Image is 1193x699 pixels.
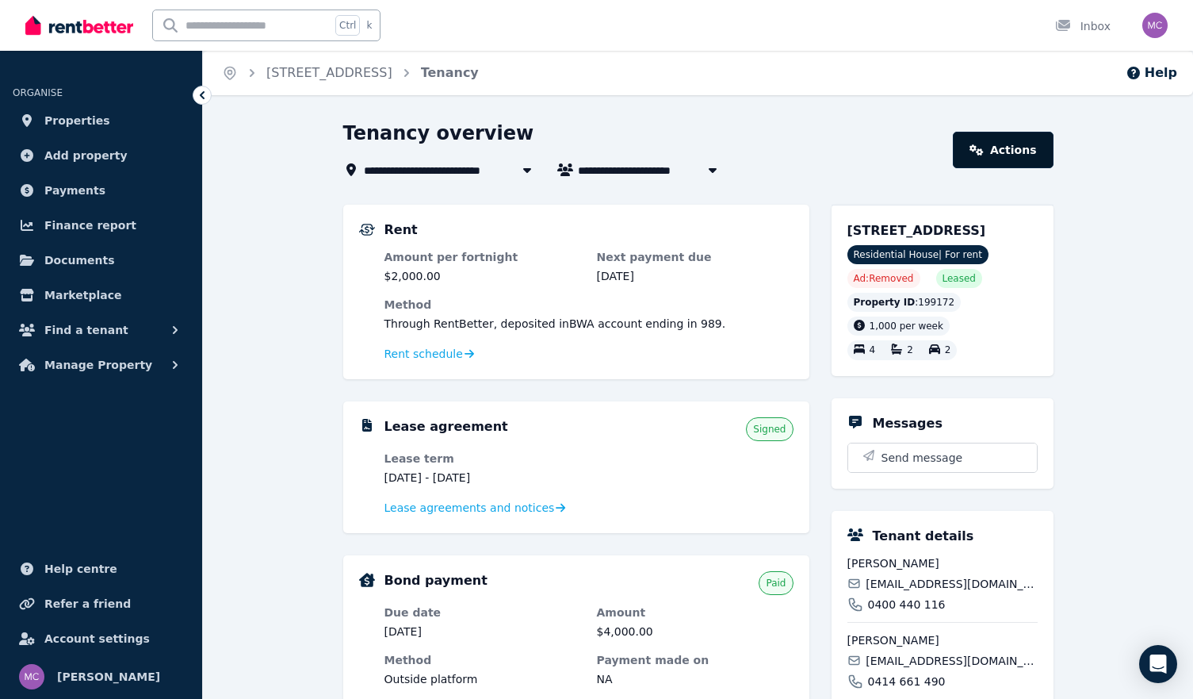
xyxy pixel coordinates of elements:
span: 0400 440 116 [868,597,946,613]
a: Marketplace [13,279,189,311]
button: Help [1126,63,1177,83]
dt: Next payment due [597,249,793,265]
dt: Lease term [384,451,581,467]
span: [PERSON_NAME] [57,667,160,686]
dt: Payment made on [597,652,793,668]
span: Through RentBetter , deposited in BWA account ending in 989 . [384,317,726,330]
span: Properties [44,111,110,130]
span: Send message [881,450,963,466]
dt: Method [384,652,581,668]
a: Tenancy [421,65,479,80]
a: Properties [13,105,189,136]
dd: [DATE] [384,624,581,639]
dt: Amount per fortnight [384,249,581,265]
span: Documents [44,251,115,270]
span: Help centre [44,559,117,578]
a: Documents [13,244,189,276]
span: [EMAIL_ADDRESS][DOMAIN_NAME] [866,576,1037,592]
img: Matthew Clarke [19,664,44,689]
span: Residential House | For rent [847,245,988,264]
button: Manage Property [13,349,189,381]
a: Actions [953,132,1053,168]
span: Manage Property [44,355,152,374]
dd: Outside platform [384,671,581,687]
h5: Lease agreement [384,417,508,436]
dd: $4,000.00 [597,624,793,639]
span: Find a tenant [44,321,128,340]
h5: Bond payment [384,571,488,590]
img: Matthew Clarke [1142,13,1168,38]
span: Rent schedule [384,346,463,362]
a: Account settings [13,623,189,655]
h1: Tenancy overview [343,121,534,146]
div: : 199172 [847,293,962,312]
dd: $2,000.00 [384,268,581,284]
img: Bond Details [359,573,375,587]
span: Leased [943,272,976,285]
button: Find a tenant [13,314,189,346]
dt: Due date [384,605,581,620]
h5: Tenant details [873,527,974,546]
a: Add property [13,140,189,171]
a: [STREET_ADDRESS] [266,65,392,80]
img: Rental Payments [359,224,375,236]
dd: NA [597,671,793,687]
span: [STREET_ADDRESS] [847,223,986,238]
h5: Rent [384,221,418,240]
a: Refer a friend [13,588,189,620]
dd: [DATE] - [DATE] [384,470,581,486]
a: Help centre [13,553,189,585]
img: RentBetter [25,13,133,37]
a: Lease agreements and notices [384,500,566,516]
span: k [366,19,372,32]
span: 4 [870,345,876,356]
a: Payments [13,175,189,206]
dt: Method [384,297,793,313]
span: Payments [44,181,105,200]
span: Account settings [44,629,150,648]
span: 2 [945,345,951,356]
span: 0414 661 490 [868,674,946,689]
span: [PERSON_NAME] [847,632,1038,648]
span: Lease agreements and notices [384,500,555,516]
span: [PERSON_NAME] [847,555,1038,571]
span: Ad: Removed [854,272,914,285]
dt: Amount [597,605,793,620]
span: [EMAIL_ADDRESS][DOMAIN_NAME] [866,653,1037,669]
dd: [DATE] [597,268,793,284]
div: Inbox [1055,18,1111,34]
span: Marketplace [44,286,121,305]
nav: Breadcrumb [203,51,498,95]
span: Ctrl [335,15,360,36]
span: 2 [907,345,913,356]
span: Add property [44,146,128,165]
span: Paid [766,577,786,590]
span: Signed [753,423,786,436]
span: Property ID [854,296,916,309]
span: 1,000 per week [870,321,943,332]
h5: Messages [873,414,943,433]
div: Open Intercom Messenger [1139,645,1177,683]
a: Finance report [13,209,189,241]
span: Refer a friend [44,594,131,613]
span: Finance report [44,216,136,235]
button: Send message [848,444,1037,472]
a: Rent schedule [384,346,475,362]
span: ORGANISE [13,87,63,98]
